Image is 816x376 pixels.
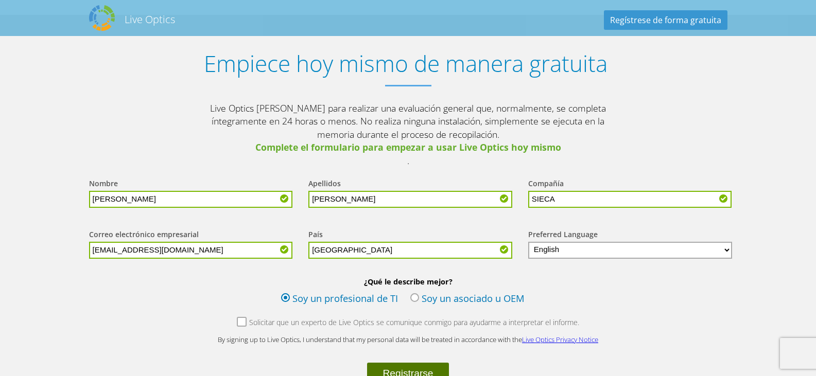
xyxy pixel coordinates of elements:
p: Live Optics [PERSON_NAME] para realizar una evaluación general que, normalmente, se completa ínte... [202,102,614,168]
label: Compañía [528,178,564,191]
span: Complete el formulario para empezar a usar Live Optics hoy mismo [202,141,614,154]
label: Correo electrónico empresarial [89,229,199,242]
input: Start typing to search for a country [308,242,512,259]
p: By signing up to Live Optics, I understand that my personal data will be treated in accordance wi... [202,335,614,345]
b: ¿Qué le describe mejor? [79,277,738,287]
label: Apellidos [308,178,341,191]
img: Dell Dpack [89,5,115,31]
label: Soy un profesional de TI [281,292,398,307]
a: Live Optics Privacy Notice [522,335,598,344]
h2: Live Optics [125,12,175,26]
label: Soy un asociado u OEM [410,292,525,307]
label: Preferred Language [528,229,598,242]
label: País [308,229,323,242]
label: Nombre [89,178,118,191]
a: Regístrese de forma gratuita [604,10,727,30]
h1: Empiece hoy mismo de manera gratuita [79,50,733,77]
label: Solicitar que un experto de Live Optics se comunique conmigo para ayudarme a interpretar el informe. [237,317,579,330]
